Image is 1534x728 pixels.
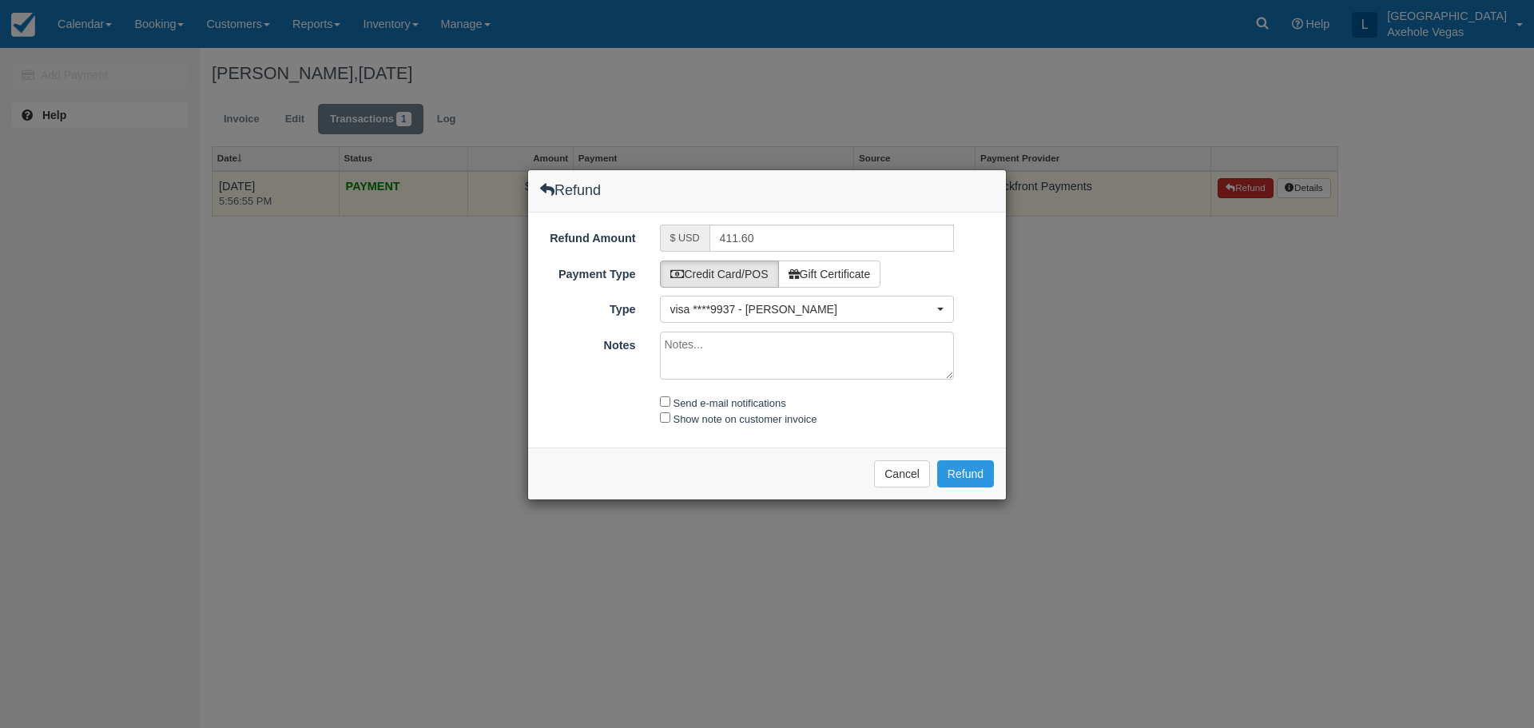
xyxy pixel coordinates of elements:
label: Notes [528,332,648,354]
label: Payment Type [528,261,648,283]
label: Type [528,296,648,318]
button: Refund [937,460,994,487]
label: Show note on customer invoice [674,413,817,425]
button: visa ****9937 - [PERSON_NAME] [660,296,955,323]
button: Cancel [874,460,930,487]
h4: Refund [540,182,601,198]
label: Send e-mail notifications [674,397,786,409]
label: Gift Certificate [778,261,881,288]
label: Credit Card/POS [660,261,779,288]
small: $ USD [670,233,700,244]
input: Valid number required. [709,225,955,252]
span: visa ****9937 - [PERSON_NAME] [670,301,934,317]
label: Refund Amount [528,225,648,247]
